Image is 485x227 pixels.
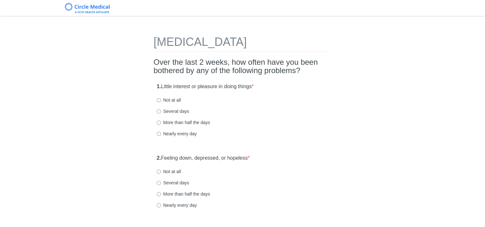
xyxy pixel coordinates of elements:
input: Not at all [157,98,161,102]
h2: Over the last 2 weeks, how often have you been bothered by any of the following problems? [154,58,331,75]
input: Nearly every day [157,203,161,207]
h1: [MEDICAL_DATA] [154,36,331,52]
strong: 2. [157,155,161,161]
label: More than half the days [157,119,210,126]
label: More than half the days [157,191,210,197]
label: Not at all [157,168,181,175]
img: Circle Medical Logo [65,3,110,13]
input: More than half the days [157,192,161,196]
label: Little interest or pleasure in doing things [157,83,254,90]
label: Feeling down, depressed, or hopeless [157,155,250,162]
label: Several days [157,108,189,114]
strong: 1. [157,84,161,89]
input: Several days [157,181,161,185]
label: Several days [157,180,189,186]
input: Nearly every day [157,132,161,136]
input: Not at all [157,170,161,174]
input: More than half the days [157,121,161,125]
label: Nearly every day [157,202,197,208]
label: Not at all [157,97,181,103]
input: Several days [157,109,161,113]
label: Nearly every day [157,130,197,137]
